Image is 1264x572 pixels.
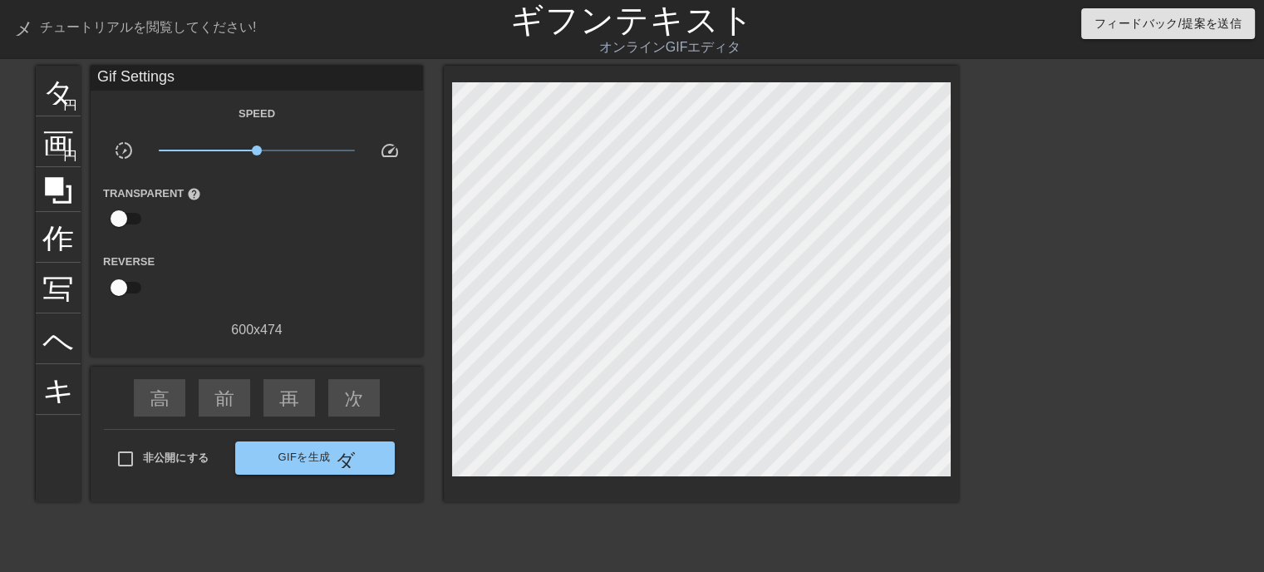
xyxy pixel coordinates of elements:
span: help [187,187,201,201]
font: 円を追加 [63,96,120,111]
label: Speed [239,106,275,122]
font: GIFを生成 [278,451,330,463]
font: ヘルプ [42,321,140,353]
font: タイトル [42,73,172,105]
font: 作物 [42,219,106,251]
button: フィードバック/提案を送信 [1081,8,1255,39]
font: フィードバック/提案を送信 [1094,17,1242,30]
font: 次へスキップ [344,387,468,407]
font: 写真サイズを大きく選択 [42,270,395,302]
div: Gif Settings [91,66,423,91]
font: 高速巻き戻し [150,387,271,407]
font: キーボード [42,372,203,403]
font: 前へスキップ [214,387,338,407]
label: Reverse [103,254,155,270]
a: ギフンテキスト [509,2,754,38]
font: ダブルアロー [335,448,459,468]
font: オンラインGIFエディタ [599,40,741,54]
font: メニューブック [13,16,158,36]
button: GIFを生成 [235,441,395,475]
font: 円を追加 [63,147,120,161]
span: speed [380,141,400,160]
font: 非公開にする [143,451,209,464]
span: slow_motion_video [114,141,134,160]
font: 再生矢印 [279,387,359,407]
a: チュートリアルを閲覧してください! [13,16,256,42]
div: 600 x 474 [91,320,423,340]
font: チュートリアルを閲覧してください! [40,20,256,34]
font: 画像 [42,124,106,155]
label: Transparent [103,185,201,202]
